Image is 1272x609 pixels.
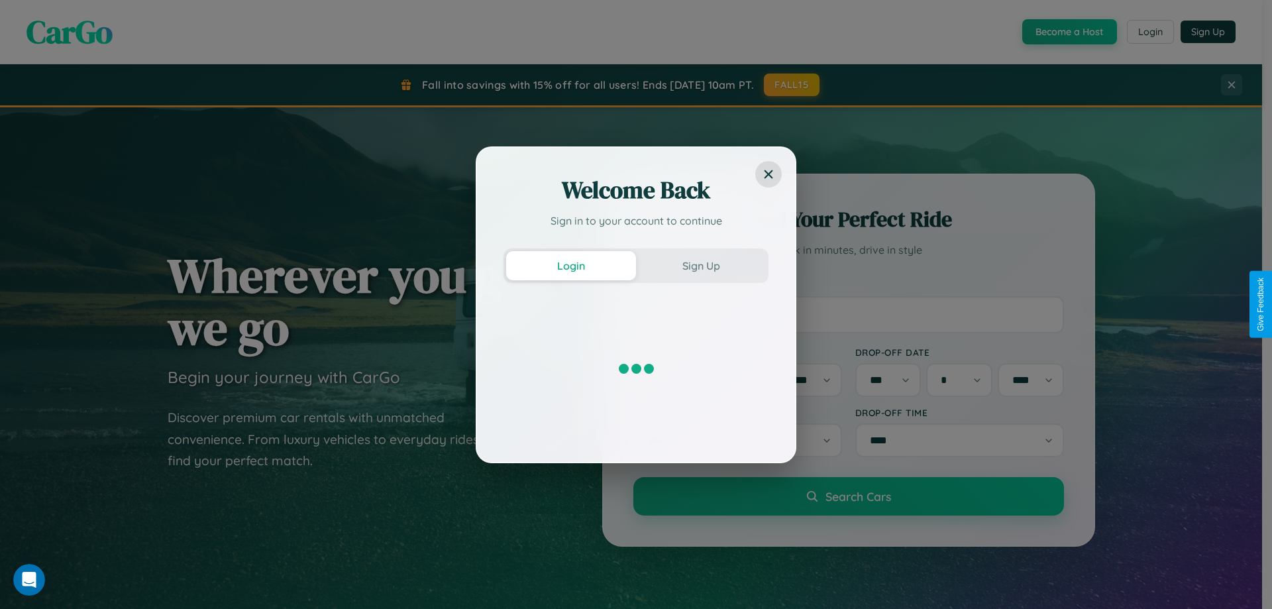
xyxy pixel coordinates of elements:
button: Login [506,251,636,280]
div: Give Feedback [1256,278,1265,331]
h2: Welcome Back [503,174,768,206]
button: Sign Up [636,251,766,280]
iframe: Intercom live chat [13,564,45,596]
p: Sign in to your account to continue [503,213,768,229]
